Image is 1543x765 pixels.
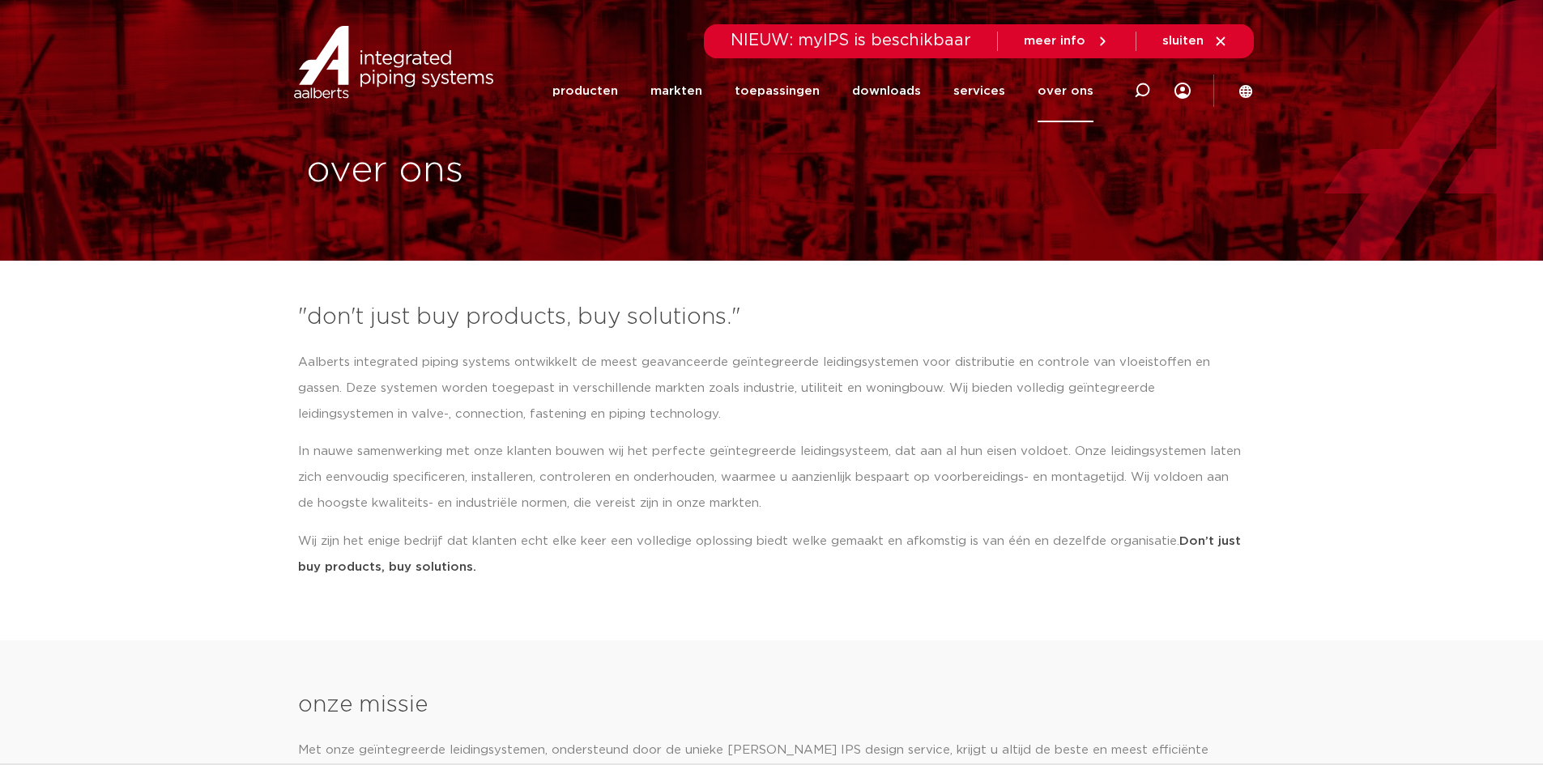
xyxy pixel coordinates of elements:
[298,350,1246,427] p: Aalberts integrated piping systems ontwikkelt de meest geavanceerde geïntegreerde leidingsystemen...
[298,689,1246,721] h3: onze missie
[731,32,971,49] span: NIEUW: myIPS is beschikbaar
[298,439,1246,516] p: In nauwe samenwerking met onze klanten bouwen wij het perfecte geïntegreerde leidingsysteem, dat ...
[552,60,618,122] a: producten
[1038,60,1093,122] a: over ons
[298,301,1246,334] h3: "don't just buy products, buy solutions."
[735,60,820,122] a: toepassingen
[1024,35,1085,47] span: meer info
[298,535,1241,573] strong: Don’t just buy products, buy solutions.
[1162,35,1204,47] span: sluiten
[650,60,702,122] a: markten
[306,145,764,197] h1: over ons
[298,529,1246,580] p: Wij zijn het enige bedrijf dat klanten echt elke keer een volledige oplossing biedt welke gemaakt...
[552,60,1093,122] nav: Menu
[953,60,1005,122] a: services
[1162,34,1228,49] a: sluiten
[1024,34,1110,49] a: meer info
[852,60,921,122] a: downloads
